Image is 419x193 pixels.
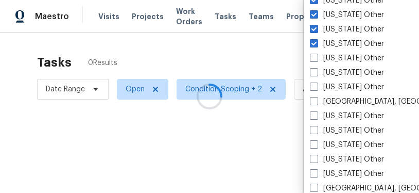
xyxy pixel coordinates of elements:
label: [US_STATE] Other [310,39,384,49]
label: [US_STATE] Other [310,24,384,35]
label: [US_STATE] Other [310,140,384,150]
label: [US_STATE] Other [310,68,384,78]
label: [US_STATE] Other [310,169,384,179]
label: [US_STATE] Other [310,10,384,20]
label: [US_STATE] Other [310,111,384,121]
label: [US_STATE] Other [310,154,384,165]
label: [US_STATE] Other [310,125,384,136]
label: [US_STATE] Other [310,82,384,92]
label: [US_STATE] Other [310,53,384,63]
